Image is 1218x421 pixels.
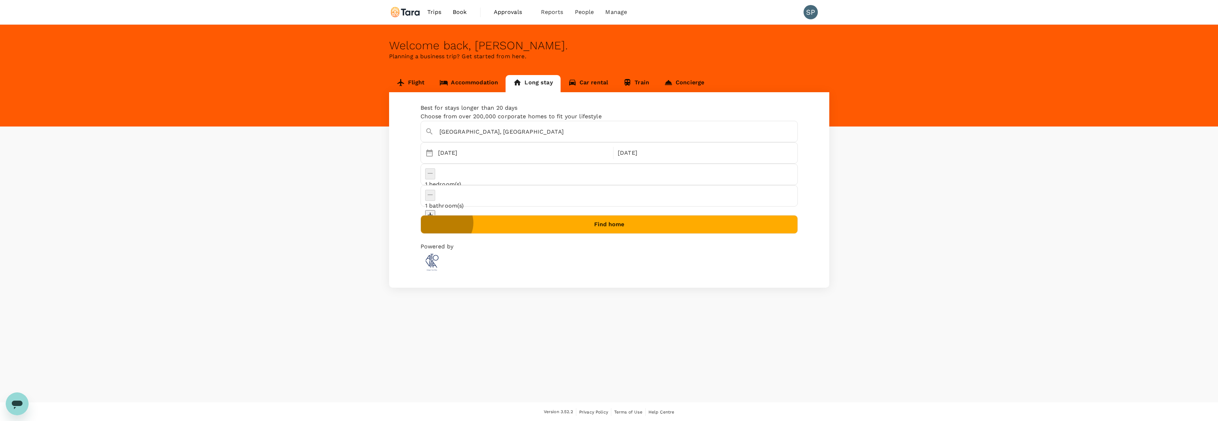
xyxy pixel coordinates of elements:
[605,8,627,16] span: Manage
[421,251,443,274] img: alto-vita-logo
[657,75,712,92] a: Concierge
[792,131,794,133] button: Open
[427,8,441,16] span: Trips
[421,104,798,112] p: Best for stays longer than 20 days
[494,8,530,16] span: Approvals
[541,8,563,16] span: Reports
[579,408,608,416] a: Privacy Policy
[389,52,829,61] p: Planning a business trip? Get started from here.
[439,126,773,137] input: Where would you like to go
[506,75,560,92] a: Long stay
[804,5,818,19] div: SP
[389,4,422,20] img: Tara Climate Ltd
[389,75,432,92] a: Flight
[614,410,642,415] span: Terms of Use
[6,392,29,415] iframe: Button to launch messaging window
[616,75,657,92] a: Train
[432,75,506,92] a: Accommodation
[615,146,792,160] div: [DATE]
[425,202,793,210] p: 1 bathroom(s)
[435,146,612,160] div: [DATE]
[421,242,798,251] p: Powered by
[425,180,793,189] p: 1 bedroom(s)
[648,410,675,415] span: Help Centre
[425,190,435,201] button: decrease
[648,408,675,416] a: Help Centre
[421,112,798,121] p: Choose from over 200,000 corporate homes to fit your lifestyle
[544,408,573,416] span: Version 3.52.2
[561,75,616,92] a: Car rental
[389,39,829,52] div: Welcome back , [PERSON_NAME] .
[425,210,435,221] button: decrease
[453,8,467,16] span: Book
[579,410,608,415] span: Privacy Policy
[575,8,594,16] span: People
[614,408,642,416] a: Terms of Use
[425,168,435,179] button: decrease
[421,215,798,234] button: Find home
